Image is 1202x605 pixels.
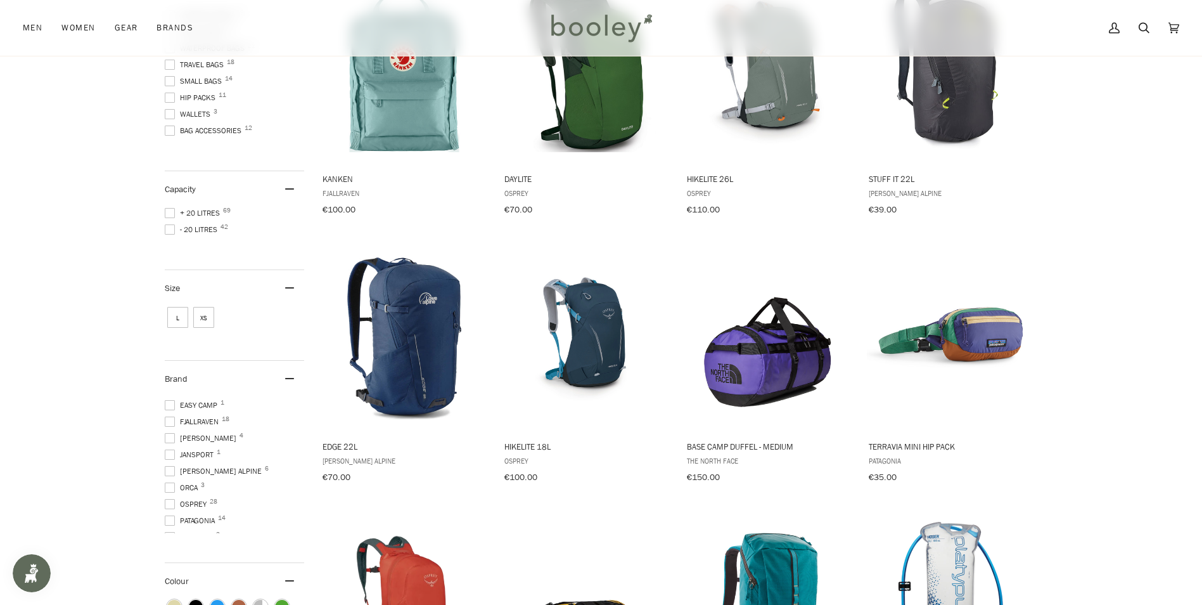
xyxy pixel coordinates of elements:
[687,173,851,185] span: Hikelite 26L
[165,416,222,427] span: Fjallraven
[321,241,489,487] a: Edge 22L
[115,22,138,34] span: Gear
[323,441,487,452] span: Edge 22L
[165,400,221,411] span: Easy Camp
[869,173,1033,185] span: Stuff IT 22L
[323,188,487,198] span: Fjallraven
[165,373,188,385] span: Brand
[687,471,720,483] span: €150.00
[23,22,42,34] span: Men
[165,75,226,87] span: Small Bags
[323,204,355,216] span: €100.00
[869,441,1033,452] span: Terravia Mini Hip Pack
[165,92,219,103] span: Hip Packs
[165,531,217,543] span: Platypus
[323,173,487,185] span: Kanken
[165,465,265,477] span: [PERSON_NAME] Alpine
[165,515,219,526] span: Patagonia
[165,575,198,587] span: Colour
[265,465,269,472] span: 6
[223,207,231,214] span: 69
[687,188,851,198] span: Osprey
[221,400,224,406] span: 1
[504,455,668,466] span: Osprey
[165,282,180,294] span: Size
[218,515,226,521] span: 14
[221,224,228,230] span: 42
[869,471,897,483] span: €35.00
[687,204,720,216] span: €110.00
[193,307,214,328] span: Size: XS
[219,92,226,98] span: 11
[216,531,220,538] span: 2
[225,75,233,82] span: 14
[201,482,205,488] span: 3
[222,416,229,422] span: 18
[167,307,188,328] span: Size: L
[546,10,656,46] img: Booley
[165,433,240,444] span: [PERSON_NAME]
[504,441,668,452] span: Hikelite 18L
[323,455,487,466] span: [PERSON_NAME] Alpine
[157,22,193,34] span: Brands
[867,241,1035,487] a: Terravia Mini Hip Pack
[685,252,853,420] img: The North Face Base Camp Duffel - Medium Peak Purple / TNF Black - Booley Galway
[165,207,224,219] span: + 20 Litres
[214,108,217,115] span: 3
[165,125,245,136] span: Bag Accessories
[869,204,897,216] span: €39.00
[502,252,670,420] img: Osprey Hikelite 18L Atlas Blue - Booley Galway
[504,471,537,483] span: €100.00
[867,252,1035,420] img: Patagonia Terravia Mini Hip Pack Solstice Purple - Booley Galway
[210,498,217,505] span: 28
[245,125,252,131] span: 12
[687,455,851,466] span: The North Face
[165,449,217,460] span: Jansport
[869,188,1033,198] span: [PERSON_NAME] Alpine
[165,498,210,510] span: Osprey
[217,449,221,455] span: 1
[504,173,668,185] span: Daylite
[165,183,196,195] span: Capacity
[323,471,350,483] span: €70.00
[165,108,214,120] span: Wallets
[13,554,51,592] iframe: Button to open loyalty program pop-up
[240,433,243,439] span: 4
[869,455,1033,466] span: Patagonia
[165,59,227,70] span: Travel Bags
[61,22,95,34] span: Women
[504,204,532,216] span: €70.00
[165,224,221,235] span: - 20 Litres
[687,441,851,452] span: Base Camp Duffel - Medium
[165,482,201,493] span: Orca
[502,241,670,487] a: Hikelite 18L
[321,252,489,420] img: Lowe Alpine Edge 22L Cadet Blue - Booley Galway
[504,188,668,198] span: Osprey
[685,241,853,487] a: Base Camp Duffel - Medium
[227,59,234,65] span: 18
